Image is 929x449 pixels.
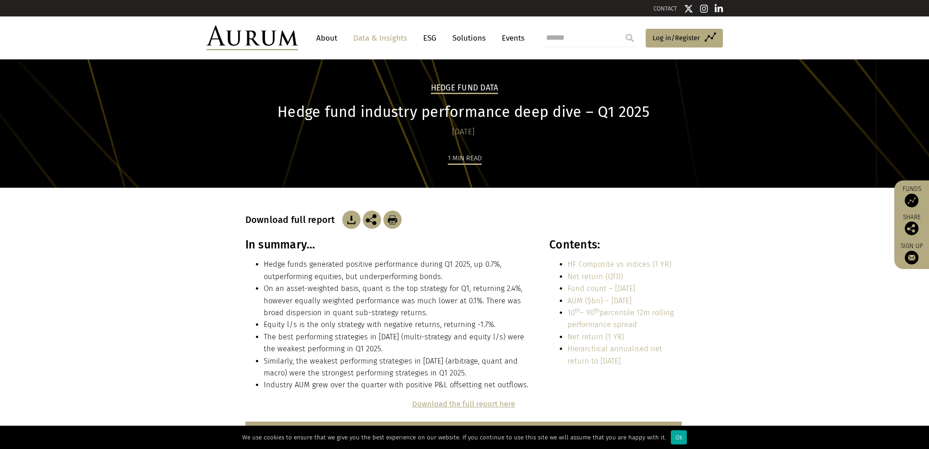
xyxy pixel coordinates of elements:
[653,32,700,43] span: Log in/Register
[245,238,530,252] h3: In summary…
[264,379,530,391] li: Industry AUM grew over the quarter with positive P&L offsetting net outflows.
[264,319,530,331] li: Equity l/s is the only strategy with negative returns, returning -1.7%.
[899,214,924,235] div: Share
[448,153,482,165] div: 1 min read
[264,283,530,319] li: On an asset-weighted basis, quant is the top strategy for Q1, returning 2.4%, however equally wei...
[431,83,499,94] h2: Hedge Fund Data
[568,308,674,329] a: 10th– 90thpercentile 12m rolling performance spread
[419,30,441,47] a: ESG
[549,238,681,252] h3: Contents:
[905,194,918,207] img: Access Funds
[264,355,530,380] li: Similarly, the weakest performing strategies in [DATE] (arbitrage, quant and macro) were the stro...
[363,211,381,229] img: Share this post
[905,251,918,264] img: Sign up to our newsletter
[684,4,693,13] img: Twitter icon
[700,4,708,13] img: Instagram icon
[245,214,340,225] h3: Download full report
[646,29,723,48] a: Log in/Register
[575,307,580,314] sup: th
[342,211,361,229] img: Download Article
[621,29,639,47] input: Submit
[245,126,682,138] div: [DATE]
[568,296,632,305] a: AUM ($bn) – [DATE]
[568,260,671,269] a: HF Composite vs indices (1 YR)
[653,5,677,12] a: CONTACT
[899,185,924,207] a: Funds
[349,30,412,47] a: Data & Insights
[905,222,918,235] img: Share this post
[264,259,530,283] li: Hedge funds generated positive performance during Q1 2025, up 0.7%, outperforming equities, but u...
[899,242,924,264] a: Sign up
[671,430,687,444] div: Ok
[568,344,662,365] a: Hierarchical annualised net return to [DATE]
[497,30,525,47] a: Events
[568,284,635,293] a: Fund count – [DATE]
[568,272,623,281] a: Net return (QTD)
[207,26,298,50] img: Aurum
[595,307,600,314] sup: th
[383,211,402,229] img: Download Article
[245,103,682,121] h1: Hedge fund industry performance deep dive – Q1 2025
[264,331,530,355] li: The best performing strategies in [DATE] (multi-strategy and equity l/s) were the weakest perform...
[412,400,515,408] a: Download the full report here
[448,30,490,47] a: Solutions
[568,333,624,341] a: Net return (1 YR)
[312,30,342,47] a: About
[715,4,723,13] img: Linkedin icon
